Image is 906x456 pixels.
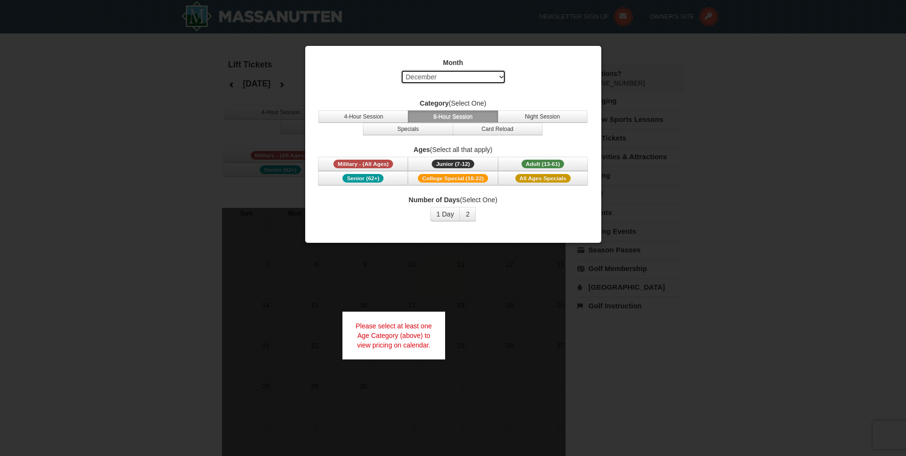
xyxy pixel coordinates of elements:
[333,160,393,168] span: Military - (All Ages)
[414,146,430,153] strong: Ages
[317,98,589,108] label: (Select One)
[453,123,543,135] button: Card Reload
[515,174,571,183] span: All Ages Specials
[317,195,589,205] label: (Select One)
[342,174,384,183] span: Senior (62+)
[498,171,588,185] button: All Ages Specials
[318,171,408,185] button: Senior (62+)
[409,196,460,204] strong: Number of Days
[418,174,488,183] span: College Special (18-22)
[522,160,565,168] span: Adult (13-61)
[498,157,588,171] button: Adult (13-61)
[432,160,474,168] span: Junior (7-12)
[408,171,498,185] button: College Special (18-22)
[408,157,498,171] button: Junior (7-12)
[420,99,449,107] strong: Category
[318,157,408,171] button: Military - (All Ages)
[459,207,476,221] button: 2
[498,110,587,123] button: Night Session
[342,312,446,359] div: Please select at least one Age Category (above) to view pricing on calendar.
[443,59,463,66] strong: Month
[430,207,460,221] button: 1 Day
[408,110,498,123] button: 8-Hour Session
[319,110,408,123] button: 4-Hour Session
[363,123,453,135] button: Specials
[317,145,589,154] label: (Select all that apply)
